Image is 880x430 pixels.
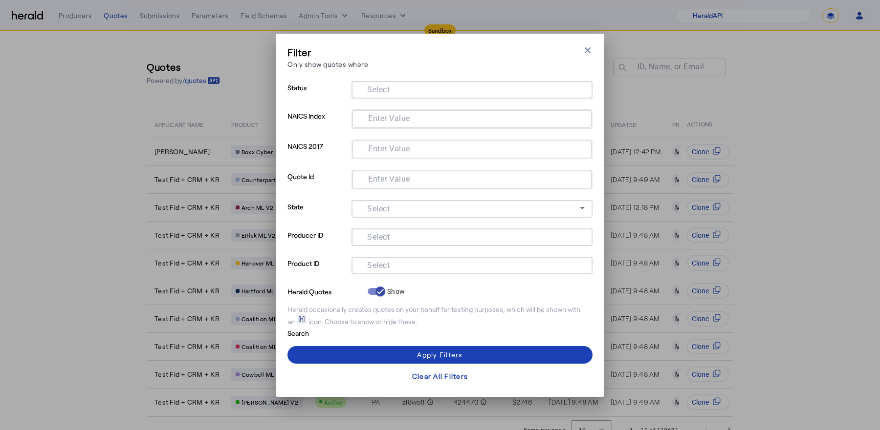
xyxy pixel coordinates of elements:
mat-chip-grid: Selection [360,173,584,184]
mat-chip-grid: Selection [359,259,585,270]
p: Only show quotes where [287,59,368,69]
mat-chip-grid: Selection [359,230,585,242]
button: Clear All Filters [287,368,593,385]
div: Herald occasionally creates quotes on your behalf for testing purposes, which will be shown with ... [287,305,593,327]
p: NAICS 2017 [287,140,348,170]
mat-label: Enter Value [368,113,410,123]
mat-label: Select [367,232,390,241]
p: Product ID [287,257,348,285]
p: Producer ID [287,228,348,257]
p: Search [287,327,364,338]
mat-chip-grid: Selection [360,112,584,124]
label: Show [385,287,405,296]
p: State [287,200,348,228]
div: Apply Filters [417,349,462,360]
p: Herald Quotes [287,285,364,297]
mat-chip-grid: Selection [360,143,584,154]
mat-label: Select [367,260,390,269]
mat-label: Enter Value [368,143,410,153]
p: Quote Id [287,170,348,200]
p: Status [287,81,348,109]
mat-label: Select [367,204,390,213]
p: NAICS Index [287,109,348,140]
mat-chip-grid: Selection [359,83,585,95]
button: Apply Filters [287,346,593,364]
div: Clear All Filters [412,371,468,381]
mat-label: Select [367,84,390,94]
mat-label: Enter Value [368,174,410,183]
h3: Filter [287,45,368,59]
